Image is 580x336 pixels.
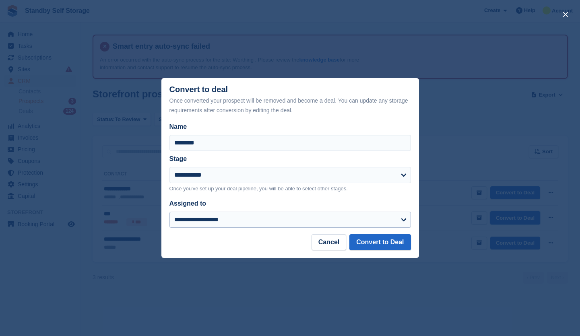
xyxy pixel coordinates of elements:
div: Once converted your prospect will be removed and become a deal. You can update any storage requir... [169,96,411,115]
label: Stage [169,155,187,162]
button: Convert to Deal [349,234,411,250]
button: close [559,8,572,21]
button: Cancel [312,234,346,250]
p: Once you've set up your deal pipeline, you will be able to select other stages. [169,185,411,193]
label: Name [169,122,411,132]
div: Convert to deal [169,85,411,115]
label: Assigned to [169,200,206,207]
